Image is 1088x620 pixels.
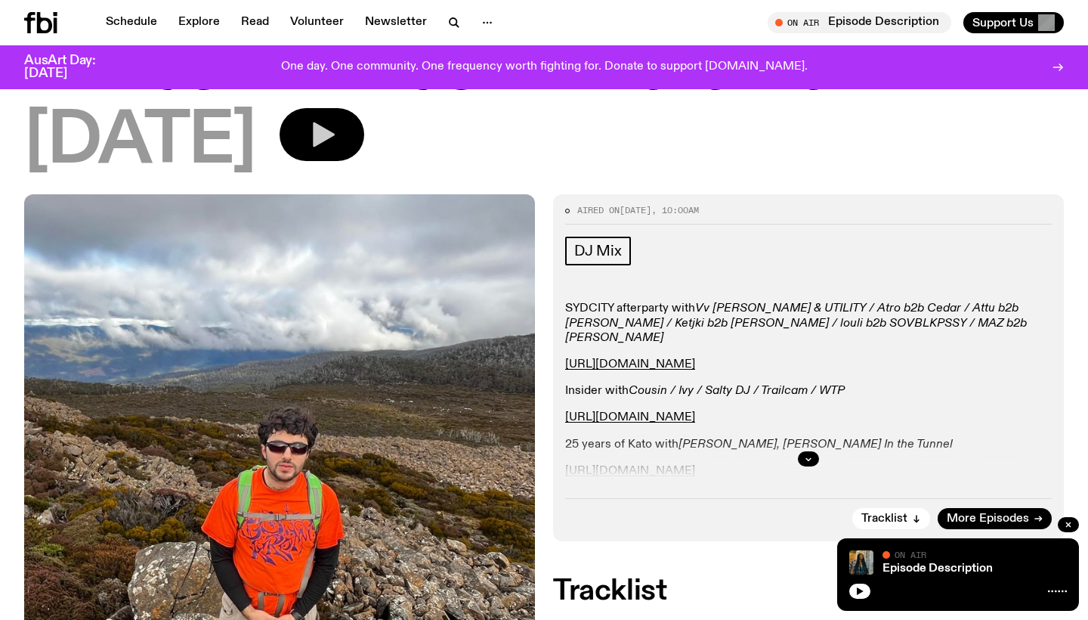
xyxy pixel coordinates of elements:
[565,237,631,265] a: DJ Mix
[852,508,930,529] button: Tracklist
[963,12,1064,33] button: Support Us
[97,12,166,33] a: Schedule
[849,550,873,575] img: Ify - a Brown Skin girl with black braided twists, looking up to the side with her tongue stickin...
[882,563,993,575] a: Episode Description
[565,302,1027,343] em: Vv [PERSON_NAME] & UTILITY / Atro b2b Cedar / Attu b2b [PERSON_NAME] / Ketjki b2b [PERSON_NAME] /...
[24,108,255,176] span: [DATE]
[620,204,651,216] span: [DATE]
[768,12,951,33] button: On AirEpisode Description
[232,12,278,33] a: Read
[972,16,1034,29] span: Support Us
[947,513,1029,525] span: More Episodes
[565,411,695,423] a: [URL][DOMAIN_NAME]
[629,385,845,397] em: Cousin / Ivy / Salty DJ / Trailcam / WTP
[565,384,1052,398] p: Insider with
[356,12,436,33] a: Newsletter
[24,54,121,80] h3: AusArt Day: [DATE]
[651,204,699,216] span: , 10:00am
[281,60,808,74] p: One day. One community. One frequency worth fighting for. Donate to support [DOMAIN_NAME].
[169,12,229,33] a: Explore
[281,12,353,33] a: Volunteer
[565,302,1052,346] p: SYDCITY afterparty with
[577,204,620,216] span: Aired on
[565,358,695,370] a: [URL][DOMAIN_NAME]
[895,550,926,560] span: On Air
[574,243,622,259] span: DJ Mix
[861,513,907,525] span: Tracklist
[938,508,1052,529] a: More Episodes
[553,578,1064,605] h2: Tracklist
[24,34,1064,102] h1: Limbs Akimbo w/ Paramat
